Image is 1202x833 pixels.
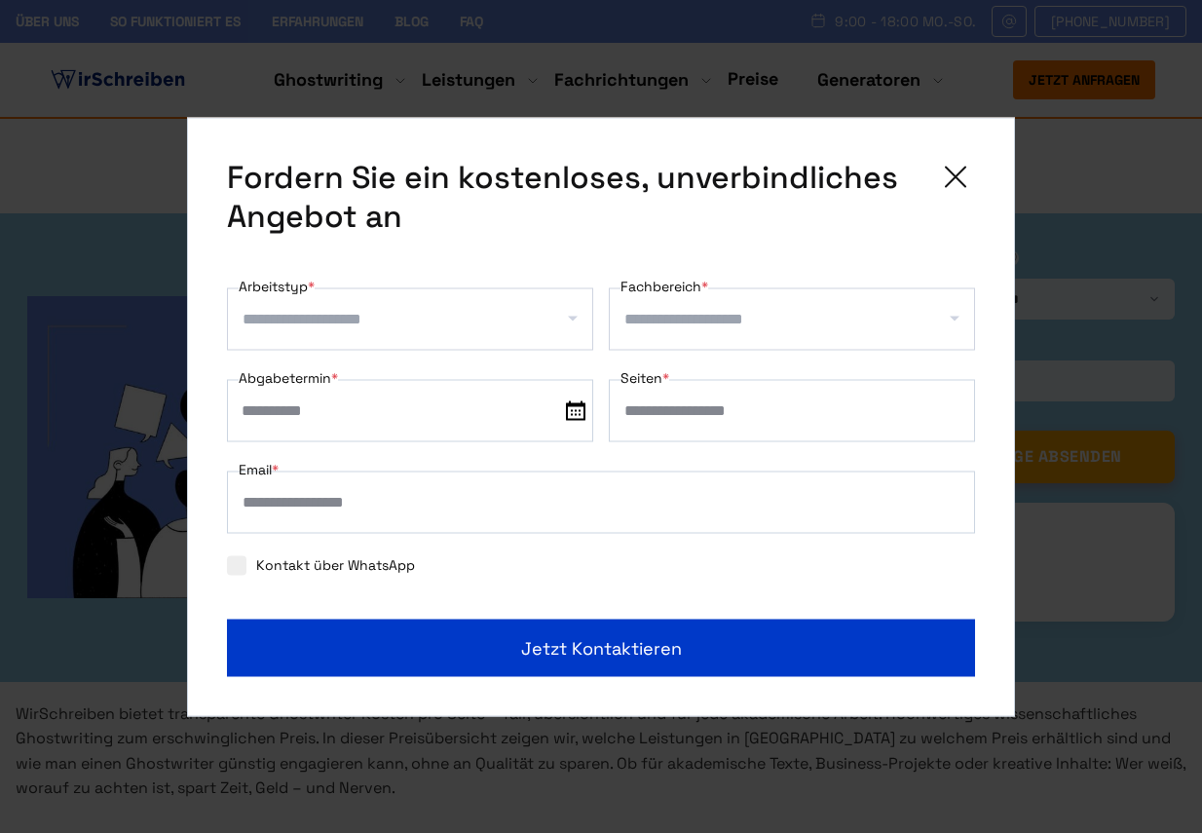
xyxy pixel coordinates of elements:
img: date [566,400,585,420]
button: Jetzt kontaktieren [227,619,975,676]
label: Email [239,457,279,480]
input: date [227,379,593,441]
label: Seiten [620,365,669,389]
label: Abgabetermin [239,365,338,389]
label: Fachbereich [620,274,708,297]
span: Fordern Sie ein kostenloses, unverbindliches Angebot an [227,157,920,235]
span: Jetzt kontaktieren [521,634,682,661]
label: Kontakt über WhatsApp [227,555,415,573]
label: Arbeitstyp [239,274,315,297]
